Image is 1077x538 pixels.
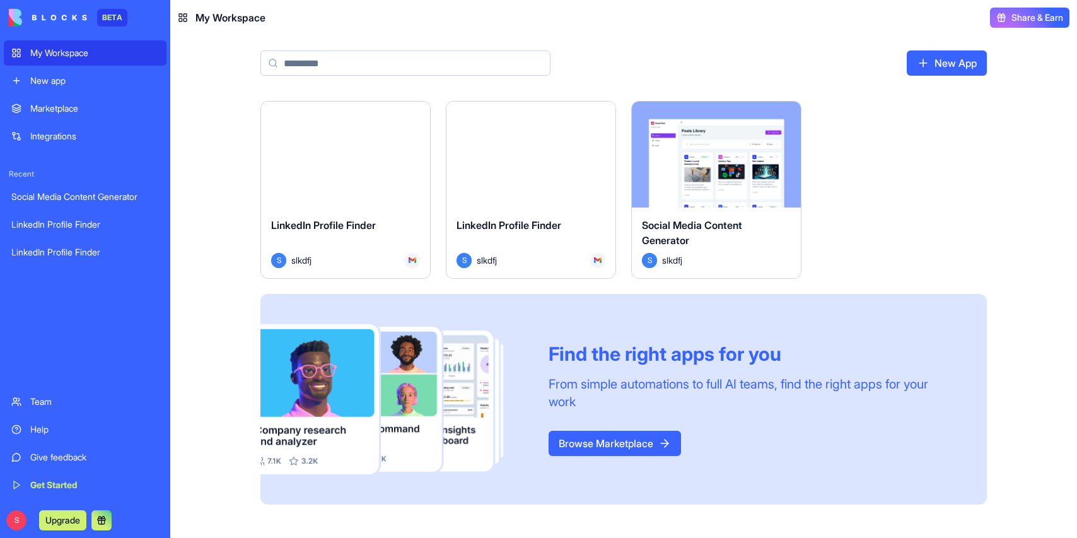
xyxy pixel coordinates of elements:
[4,212,166,237] a: LinkedIn Profile Finder
[271,219,376,231] span: LinkedIn Profile Finder
[11,246,159,259] div: LinkedIn Profile Finder
[642,253,657,268] span: S
[9,9,87,26] img: logo
[4,68,166,93] a: New app
[549,431,681,456] a: Browse Marketplace
[271,253,286,268] span: S
[4,40,166,66] a: My Workspace
[4,445,166,470] a: Give feedback
[6,510,26,530] span: S
[97,9,127,26] div: BETA
[30,74,159,87] div: New app
[457,219,561,231] span: LinkedIn Profile Finder
[642,219,742,247] span: Social Media Content Generator
[4,389,166,414] a: Team
[30,47,159,59] div: My Workspace
[4,96,166,121] a: Marketplace
[446,101,616,279] a: LinkedIn Profile FinderSslkdfj
[30,130,159,143] div: Integrations
[9,9,127,26] a: BETA
[4,124,166,149] a: Integrations
[30,479,159,491] div: Get Started
[477,254,497,267] span: slkdfj
[409,257,416,264] img: Gmail_trouth.svg
[662,254,682,267] span: slkdfj
[4,240,166,265] a: LinkedIn Profile Finder
[39,513,86,526] a: Upgrade
[11,190,159,203] div: Social Media Content Generator
[549,375,957,411] div: From simple automations to full AI teams, find the right apps for your work
[260,101,431,279] a: LinkedIn Profile FinderSslkdfj
[4,417,166,442] a: Help
[195,10,265,25] span: My Workspace
[291,254,311,267] span: slkdfj
[4,184,166,209] a: Social Media Content Generator
[30,395,159,408] div: Team
[39,510,86,530] button: Upgrade
[1011,11,1063,24] span: Share & Earn
[260,324,528,475] img: Frame_181_egmpey.png
[631,101,801,279] a: Social Media Content GeneratorSslkdfj
[549,342,957,365] div: Find the right apps for you
[11,218,159,231] div: LinkedIn Profile Finder
[4,472,166,498] a: Get Started
[907,50,987,76] a: New App
[990,8,1069,28] button: Share & Earn
[457,253,472,268] span: S
[30,102,159,115] div: Marketplace
[594,257,602,264] img: Gmail_trouth.svg
[30,423,159,436] div: Help
[4,169,166,179] span: Recent
[30,451,159,464] div: Give feedback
